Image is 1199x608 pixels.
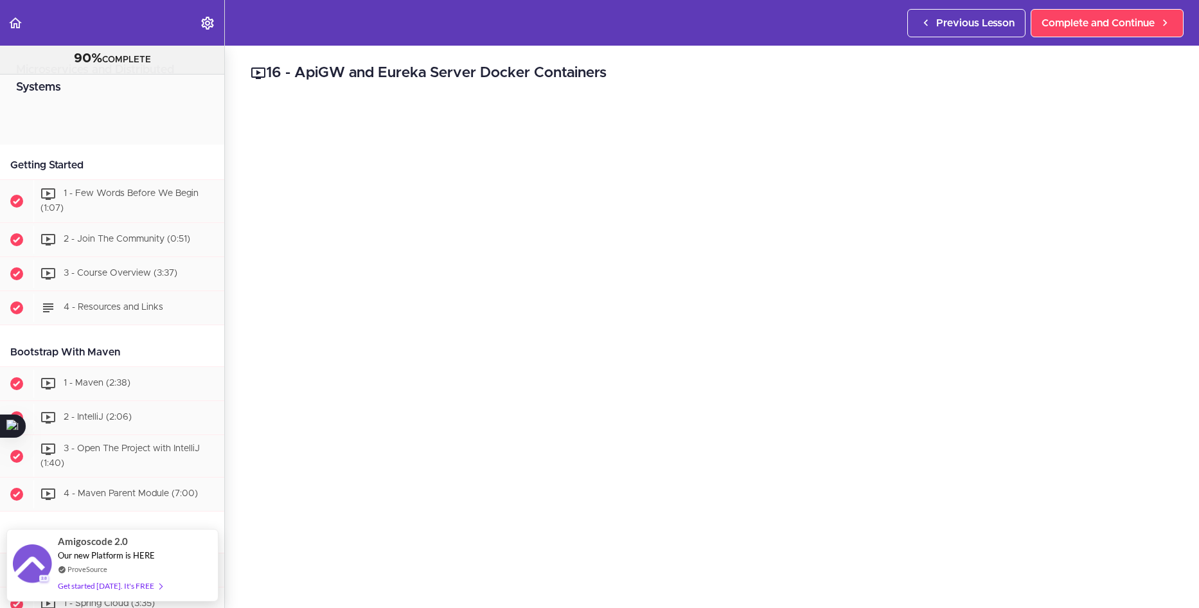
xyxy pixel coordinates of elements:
span: Our new Platform is HERE [58,550,155,560]
span: 4 - Resources and Links [64,303,163,312]
span: Amigoscode 2.0 [58,534,128,549]
div: COMPLETE [16,51,208,67]
span: 1 - Maven (2:38) [64,379,130,388]
span: 3 - Open The Project with IntelliJ (1:40) [40,444,200,468]
span: Complete and Continue [1042,15,1155,31]
span: 2 - IntelliJ (2:06) [64,413,132,422]
span: Previous Lesson [936,15,1015,31]
svg: Settings Menu [200,15,215,31]
a: Complete and Continue [1031,9,1184,37]
img: provesource social proof notification image [13,544,51,586]
span: 3 - Course Overview (3:37) [64,269,177,278]
h2: 16 - ApiGW and Eureka Server Docker Containers [251,62,1173,84]
span: 4 - Maven Parent Module (7:00) [64,490,198,499]
a: Previous Lesson [907,9,1026,37]
span: 2 - Join The Community (0:51) [64,235,190,244]
span: 90% [74,52,102,65]
span: 1 - Few Words Before We Begin (1:07) [40,189,199,213]
a: ProveSource [67,564,107,575]
svg: Back to course curriculum [8,15,23,31]
div: Get started [DATE]. It's FREE [58,578,162,593]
